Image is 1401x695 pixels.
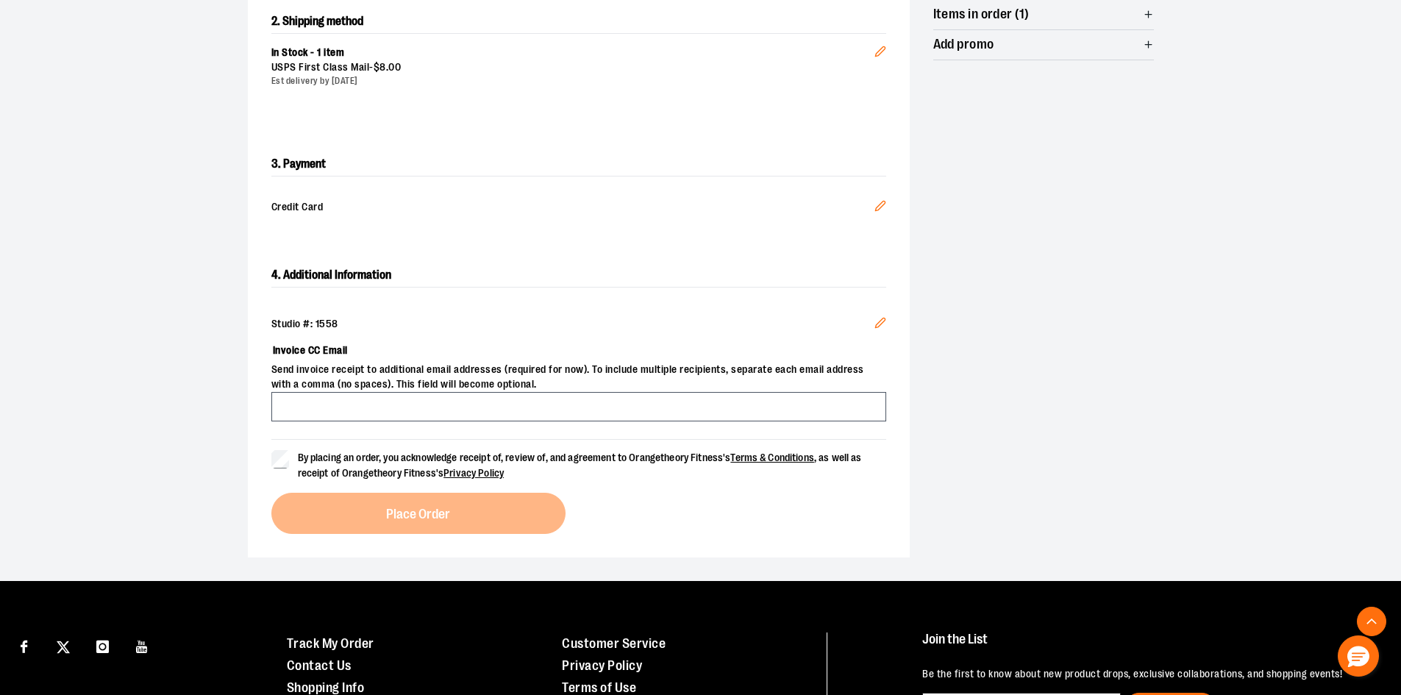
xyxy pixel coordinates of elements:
span: Items in order (1) [933,7,1030,21]
p: Be the first to know about new product drops, exclusive collaborations, and shopping events! [922,667,1367,682]
a: Visit our Instagram page [90,632,115,658]
a: Visit our Youtube page [129,632,155,658]
button: Edit [863,22,898,74]
a: Privacy Policy [562,658,642,673]
a: Visit our Facebook page [11,632,37,658]
h2: 2. Shipping method [271,10,886,33]
span: 00 [388,61,401,73]
button: Back To Top [1357,607,1386,636]
label: Invoice CC Email [271,338,886,363]
h4: Join the List [922,632,1367,660]
span: Credit Card [271,200,874,216]
button: Edit [863,188,898,228]
span: Add promo [933,38,994,51]
button: Add promo [933,30,1154,60]
img: Twitter [57,641,70,654]
input: By placing an order, you acknowledge receipt of, review of, and agreement to Orangetheory Fitness... [271,450,289,468]
button: Edit [863,305,898,345]
span: $ [374,61,380,73]
a: Terms & Conditions [730,452,814,463]
div: Studio #: 1558 [271,317,886,332]
span: Send invoice receipt to additional email addresses (required for now). To include multiple recipi... [271,363,886,392]
a: Contact Us [287,658,352,673]
a: Terms of Use [562,680,636,695]
a: Privacy Policy [443,467,504,479]
a: Visit our X page [51,632,76,658]
a: Customer Service [562,636,666,651]
button: Hello, have a question? Let’s chat. [1338,635,1379,677]
a: Shopping Info [287,680,365,695]
span: By placing an order, you acknowledge receipt of, review of, and agreement to Orangetheory Fitness... [298,452,862,479]
div: In Stock - 1 item [271,46,874,60]
h2: 4. Additional Information [271,263,886,288]
span: 8 [379,61,386,73]
a: Track My Order [287,636,374,651]
h2: 3. Payment [271,152,886,177]
span: . [386,61,389,73]
div: Est delivery by [DATE] [271,75,874,88]
div: USPS First Class Mail - [271,60,874,75]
